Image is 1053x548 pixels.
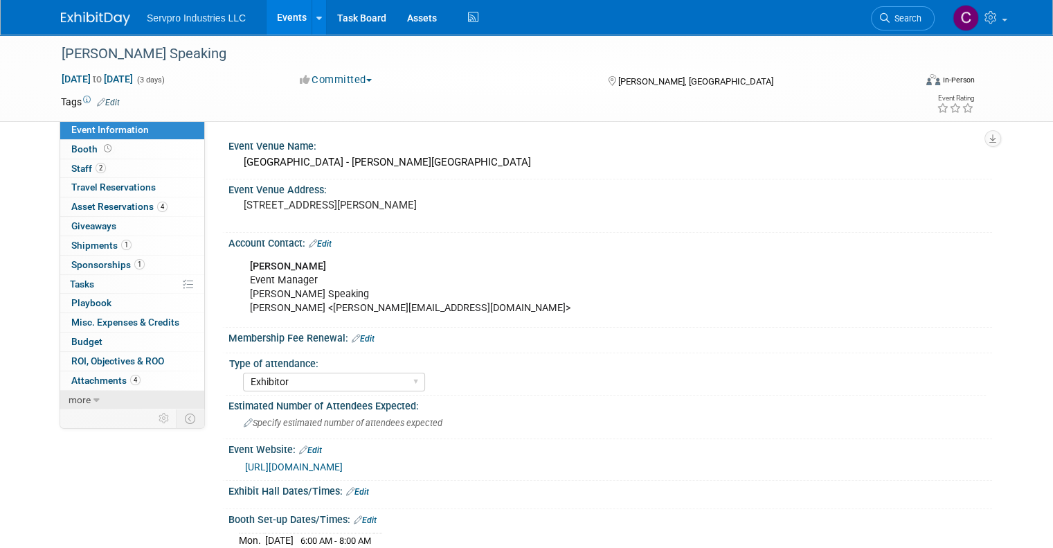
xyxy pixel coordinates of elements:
span: Sponsorships [71,259,145,270]
a: Asset Reservations4 [60,197,204,216]
a: Travel Reservations [60,178,204,197]
span: to [91,73,104,85]
span: 2 [96,163,106,173]
span: Specify estimated number of attendees expected [244,418,442,428]
div: Exhibit Hall Dates/Times: [228,481,992,499]
div: Membership Fee Renewal: [228,328,992,346]
div: Event Venue Address: [228,179,992,197]
div: [PERSON_NAME] Speaking [57,42,897,67]
span: 1 [134,259,145,269]
a: ROI, Objectives & ROO [60,352,204,371]
a: Shipments1 [60,236,204,255]
a: more [60,391,204,409]
span: 4 [130,375,141,385]
span: 4 [157,202,168,212]
div: Account Contact: [228,233,992,251]
span: Travel Reservations [71,182,156,193]
div: Event Venue Name: [228,136,992,153]
span: Playbook [71,297,111,308]
span: Booth [71,143,114,154]
a: Budget [60,333,204,351]
a: Edit [309,239,332,249]
span: more [69,394,91,405]
b: [PERSON_NAME] [250,260,326,272]
span: ROI, Objectives & ROO [71,355,164,366]
span: (3 days) [136,76,165,85]
span: Budget [71,336,102,347]
span: Asset Reservations [71,201,168,212]
div: In-Person [942,75,975,85]
a: Misc. Expenses & Credits [60,313,204,332]
span: Giveaways [71,220,116,231]
a: Booth [60,140,204,159]
a: Search [871,6,935,30]
span: Tasks [70,279,94,290]
div: Event Manager [PERSON_NAME] Speaking [PERSON_NAME] <[PERSON_NAME][EMAIL_ADDRESS][DOMAIN_NAME]> [240,253,844,322]
a: [URL][DOMAIN_NAME] [245,461,343,472]
a: Edit [97,98,120,107]
span: Booth not reserved yet [101,143,114,154]
span: Attachments [71,375,141,386]
td: Toggle Event Tabs [177,409,205,427]
a: Edit [354,515,377,525]
span: Misc. Expenses & Credits [71,317,179,328]
a: Playbook [60,294,204,312]
div: Estimated Number of Attendees Expected: [228,396,992,413]
span: [PERSON_NAME], [GEOGRAPHIC_DATA] [618,76,773,87]
td: [DATE] [265,533,294,547]
span: [DATE] [DATE] [61,73,134,85]
div: Event Format [840,72,975,93]
img: ExhibitDay [61,12,130,26]
div: Booth Set-up Dates/Times: [228,509,992,527]
pre: [STREET_ADDRESS][PERSON_NAME] [244,199,532,211]
a: Staff2 [60,159,204,178]
span: Staff [71,163,106,174]
img: Format-Inperson.png [926,74,940,85]
span: Event Information [71,124,149,135]
a: Edit [346,487,369,497]
button: Committed [295,73,377,87]
span: 6:00 AM - 8:00 AM [300,536,371,546]
span: Servpro Industries LLC [147,12,246,24]
div: [GEOGRAPHIC_DATA] - [PERSON_NAME][GEOGRAPHIC_DATA] [239,152,982,173]
span: Shipments [71,240,132,251]
a: Edit [352,334,375,344]
div: Type of attendance: [229,353,986,371]
td: Personalize Event Tab Strip [152,409,177,427]
a: Attachments4 [60,371,204,390]
a: Sponsorships1 [60,256,204,274]
span: 1 [121,240,132,250]
img: Chris Chassagneux [953,5,979,31]
span: Search [890,13,921,24]
div: Event Website: [228,439,992,457]
div: Event Rating [937,95,974,102]
a: Edit [299,445,322,455]
a: Tasks [60,275,204,294]
a: Giveaways [60,217,204,236]
a: Event Information [60,121,204,139]
td: Mon. [239,533,265,547]
td: Tags [61,95,120,109]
